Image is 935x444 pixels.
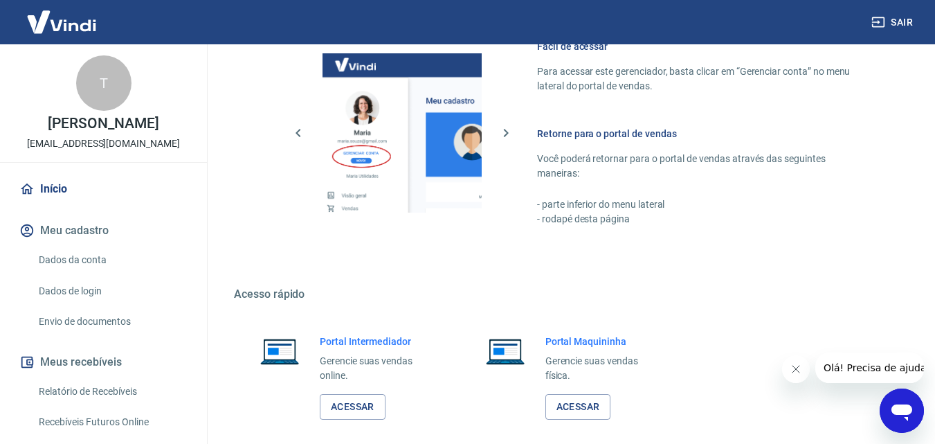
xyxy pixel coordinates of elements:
[27,136,180,151] p: [EMAIL_ADDRESS][DOMAIN_NAME]
[880,389,924,433] iframe: Botão para abrir a janela de mensagens
[320,394,385,420] a: Acessar
[782,355,810,383] iframe: Fechar mensagem
[537,64,869,94] p: Para acessar este gerenciador, basta clicar em “Gerenciar conta” no menu lateral do portal de ven...
[33,308,190,336] a: Envio de documentos
[537,212,869,227] p: - rodapé desta página
[33,277,190,305] a: Dados de login
[323,53,482,213] img: Imagem da dashboard mostrando o botão de gerenciar conta na sidebar no lado esquerdo
[234,287,902,301] h5: Acesso rápido
[545,335,660,348] h6: Portal Maquininha
[545,394,611,420] a: Acessar
[17,1,107,43] img: Vindi
[17,347,190,378] button: Meus recebíveis
[537,39,869,53] h6: Fácil de acessar
[537,197,869,212] p: - parte inferior do menu lateral
[48,116,158,131] p: [PERSON_NAME]
[476,335,534,368] img: Imagem de um notebook aberto
[545,354,660,383] p: Gerencie suas vendas física.
[8,10,116,21] span: Olá! Precisa de ajuda?
[537,127,869,141] h6: Retorne para o portal de vendas
[76,55,131,111] div: T
[869,10,918,35] button: Sair
[17,174,190,204] a: Início
[320,335,435,348] h6: Portal Intermediador
[815,353,924,383] iframe: Mensagem da empresa
[251,335,309,368] img: Imagem de um notebook aberto
[320,354,435,383] p: Gerencie suas vendas online.
[17,215,190,246] button: Meu cadastro
[33,378,190,406] a: Relatório de Recebíveis
[537,152,869,181] p: Você poderá retornar para o portal de vendas através das seguintes maneiras:
[33,408,190,436] a: Recebíveis Futuros Online
[33,246,190,274] a: Dados da conta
